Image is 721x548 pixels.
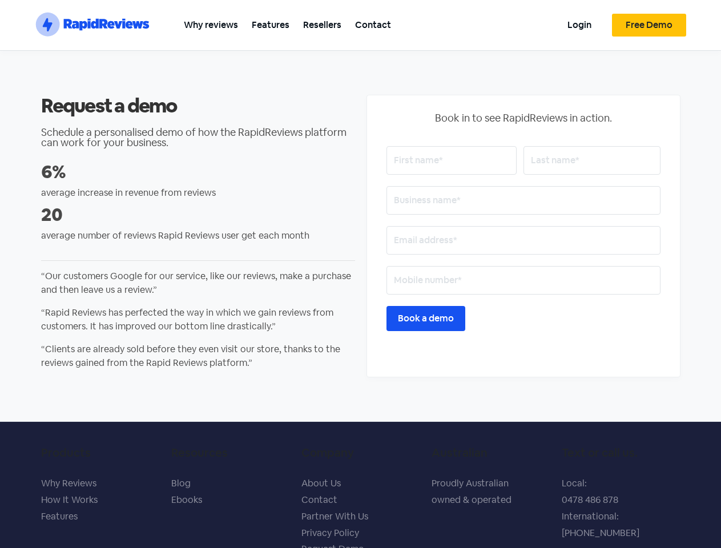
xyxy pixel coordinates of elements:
p: Book in to see RapidReviews in action. [386,110,660,126]
p: “Clients are already sold before they even visit our store, thanks to the reviews gained from the... [41,342,355,370]
p: average increase in revenue from reviews [41,186,355,200]
input: Mobile number* [386,266,660,295]
a: Free Demo [612,14,686,37]
a: Login [561,12,598,38]
input: First name* [386,146,517,175]
strong: 20 [41,203,63,226]
a: Why reviews [177,12,245,38]
h5: Company [301,446,420,460]
a: Contact [301,494,337,506]
a: Ebooks [171,494,202,506]
p: average number of reviews Rapid Reviews user get each month [41,229,355,243]
a: Partner With Us [301,510,368,522]
a: How It Works [41,494,98,506]
h2: Schedule a personalised demo of how the RapidReviews platform can work for your business. [41,127,355,148]
a: Features [41,510,78,522]
input: Business name* [386,186,660,215]
strong: 6% [41,160,66,183]
p: “Rapid Reviews has perfected the way in which we gain reviews from customers. It has improved our... [41,306,355,333]
h5: Text or call us. [562,446,680,460]
a: Resellers [296,12,348,38]
p: “Our customers Google for our service, like our reviews, make a purchase and then leave us a revi... [41,269,355,297]
p: Local: 0478 486 878 International: [PHONE_NUMBER] [562,476,680,541]
h5: Products [41,446,160,460]
input: Last name* [523,146,660,175]
h2: Request a demo [41,93,355,118]
a: About Us [301,477,341,489]
a: Features [245,12,296,38]
a: Contact [348,12,398,38]
h5: Australian [432,446,550,460]
a: Why Reviews [41,477,96,489]
span: Free Demo [626,21,672,30]
h5: Resources [171,446,290,460]
input: Book a demo [386,306,465,331]
p: Proudly Australian owned & operated [432,476,550,509]
a: Privacy Policy [301,527,359,539]
input: Email address* [386,226,660,255]
a: Blog [171,477,191,489]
